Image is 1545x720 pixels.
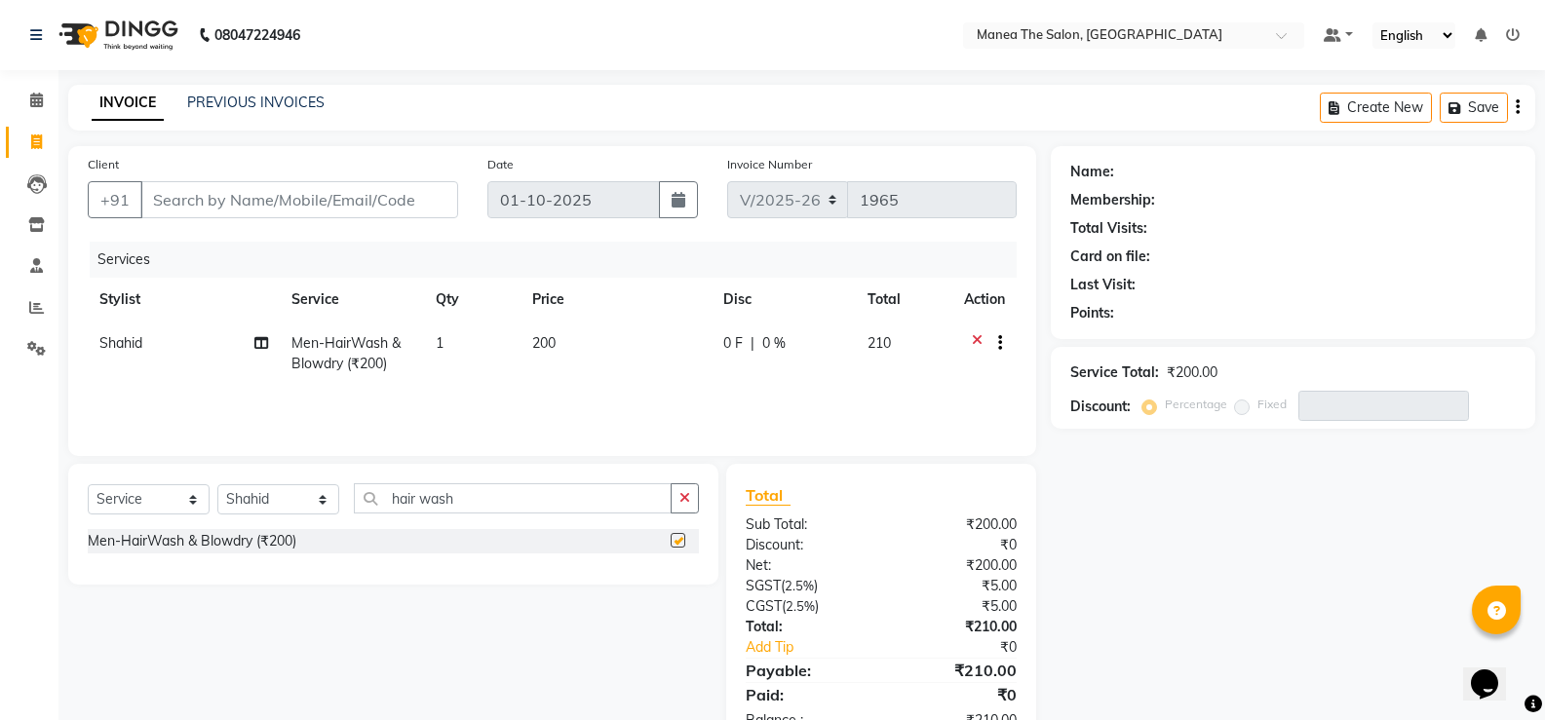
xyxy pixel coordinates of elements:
[1070,362,1159,383] div: Service Total:
[723,333,743,354] span: 0 F
[786,598,815,614] span: 2.5%
[746,577,781,594] span: SGST
[436,334,444,352] span: 1
[1320,93,1432,123] button: Create New
[727,156,812,173] label: Invoice Number
[731,617,881,637] div: Total:
[731,659,881,682] div: Payable:
[881,535,1031,555] div: ₹0
[214,8,300,62] b: 08047224946
[1070,397,1131,417] div: Discount:
[762,333,786,354] span: 0 %
[712,278,856,322] th: Disc
[731,555,881,576] div: Net:
[1165,396,1227,413] label: Percentage
[881,555,1031,576] div: ₹200.00
[99,334,142,352] span: Shahid
[881,617,1031,637] div: ₹210.00
[1070,190,1155,210] div: Membership:
[731,596,881,617] div: ( )
[88,156,119,173] label: Client
[881,659,1031,682] div: ₹210.00
[92,86,164,121] a: INVOICE
[1257,396,1287,413] label: Fixed
[1070,303,1114,323] div: Points:
[907,637,1031,658] div: ₹0
[881,576,1031,596] div: ₹5.00
[1070,275,1136,295] div: Last Visit:
[731,514,881,535] div: Sub Total:
[90,242,1031,278] div: Services
[291,334,401,372] span: Men-HairWash & Blowdry (₹200)
[731,576,881,596] div: ( )
[731,535,881,555] div: Discount:
[881,683,1031,706] div: ₹0
[50,8,183,62] img: logo
[856,278,952,322] th: Total
[746,485,791,506] span: Total
[521,278,713,322] th: Price
[731,637,907,658] a: Add Tip
[1070,246,1150,267] div: Card on file:
[881,596,1031,617] div: ₹5.00
[785,578,814,593] span: 2.5%
[1167,362,1217,383] div: ₹200.00
[140,181,458,218] input: Search by Name/Mobile/Email/Code
[1440,93,1508,123] button: Save
[88,181,142,218] button: +91
[868,334,891,352] span: 210
[731,683,881,706] div: Paid:
[487,156,514,173] label: Date
[1463,642,1526,701] iframe: chat widget
[280,278,424,322] th: Service
[187,94,325,111] a: PREVIOUS INVOICES
[952,278,1017,322] th: Action
[88,531,296,551] div: Men-HairWash & Blowdry (₹200)
[1070,218,1147,239] div: Total Visits:
[88,278,280,322] th: Stylist
[746,597,782,615] span: CGST
[881,514,1031,535] div: ₹200.00
[424,278,521,322] th: Qty
[354,483,672,513] input: Search or Scan
[751,333,754,354] span: |
[532,334,556,352] span: 200
[1070,162,1114,182] div: Name:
